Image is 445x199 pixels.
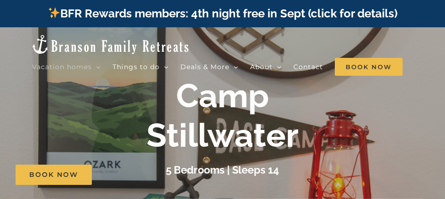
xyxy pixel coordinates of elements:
[32,64,92,70] span: Vacation homes
[32,57,101,76] a: Vacation homes
[250,57,282,76] a: About
[180,64,229,70] span: Deals & More
[29,171,78,179] span: Book Now
[113,64,160,70] span: Things to do
[32,57,414,76] nav: Main Menu
[180,57,238,76] a: Deals & More
[146,76,299,154] b: Camp Stillwater
[48,7,397,20] a: BFR Rewards members: 4th night free in Sept (click for details)
[250,64,273,70] span: About
[113,57,169,76] a: Things to do
[31,34,190,55] img: Branson Family Retreats Logo
[335,58,403,76] span: Book Now
[293,57,323,76] a: Contact
[49,7,60,18] img: ✨
[166,164,279,176] h3: 5 Bedrooms | Sleeps 14
[16,165,92,185] a: Book Now
[293,64,323,70] span: Contact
